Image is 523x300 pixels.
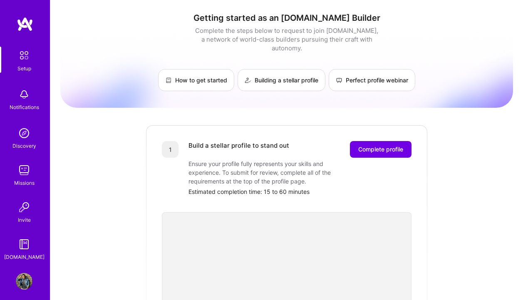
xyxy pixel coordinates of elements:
[188,187,411,196] div: Estimated completion time: 15 to 60 minutes
[358,145,403,154] span: Complete profile
[16,162,32,179] img: teamwork
[17,17,33,32] img: logo
[17,64,31,73] div: Setup
[18,216,31,224] div: Invite
[16,236,32,253] img: guide book
[158,69,234,91] a: How to get started
[15,47,33,64] img: setup
[14,273,35,290] a: User Avatar
[188,141,289,158] div: Build a stellar profile to stand out
[16,199,32,216] img: Invite
[60,13,513,23] h1: Getting started as an [DOMAIN_NAME] Builder
[14,179,35,187] div: Missions
[188,159,355,186] div: Ensure your profile fully represents your skills and experience. To submit for review, complete a...
[16,125,32,141] img: discovery
[10,103,39,112] div: Notifications
[329,69,415,91] a: Perfect profile webinar
[4,253,45,261] div: [DOMAIN_NAME]
[16,86,32,103] img: bell
[16,273,32,290] img: User Avatar
[162,141,178,158] div: 1
[12,141,36,150] div: Discovery
[238,69,325,91] a: Building a stellar profile
[336,77,342,84] img: Perfect profile webinar
[193,26,380,52] div: Complete the steps below to request to join [DOMAIN_NAME], a network of world-class builders purs...
[165,77,172,84] img: How to get started
[245,77,251,84] img: Building a stellar profile
[350,141,411,158] button: Complete profile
